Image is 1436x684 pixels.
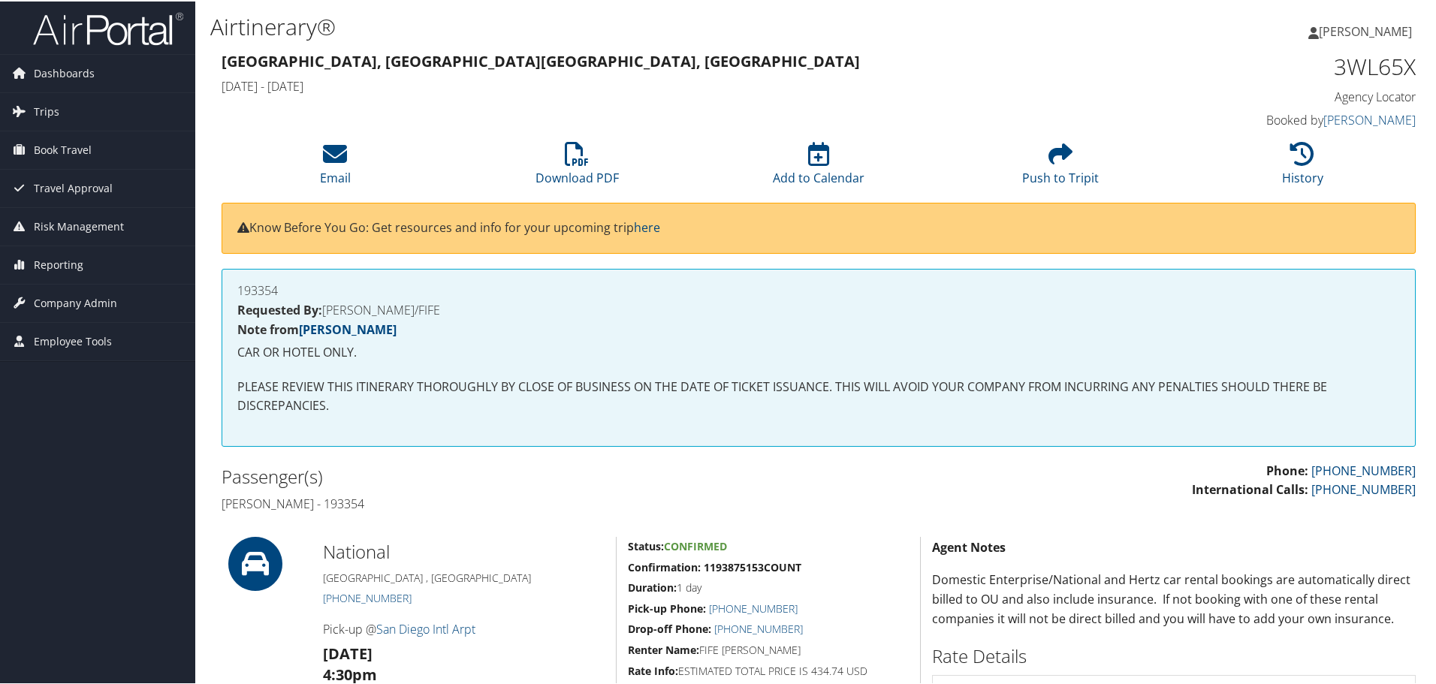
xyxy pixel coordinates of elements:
strong: [GEOGRAPHIC_DATA], [GEOGRAPHIC_DATA] [GEOGRAPHIC_DATA], [GEOGRAPHIC_DATA] [222,50,860,70]
strong: Phone: [1266,461,1308,478]
p: PLEASE REVIEW THIS ITINERARY THOROUGHLY BY CLOSE OF BUSINESS ON THE DATE OF TICKET ISSUANCE. THIS... [237,376,1400,414]
strong: Agent Notes [932,538,1006,554]
a: Download PDF [535,149,619,185]
h4: [PERSON_NAME] - 193354 [222,494,807,511]
strong: Confirmation: 1193875153COUNT [628,559,801,573]
a: [PHONE_NUMBER] [1311,461,1416,478]
h4: Pick-up @ [323,619,605,636]
h2: Passenger(s) [222,463,807,488]
a: [PHONE_NUMBER] [709,600,798,614]
strong: Requested By: [237,300,322,317]
h4: Booked by [1134,110,1416,127]
span: [PERSON_NAME] [1319,22,1412,38]
span: Trips [34,92,59,129]
a: [PHONE_NUMBER] [323,589,412,604]
p: Know Before You Go: Get resources and info for your upcoming trip [237,217,1400,237]
h1: Airtinerary® [210,10,1021,41]
h4: 193354 [237,283,1400,295]
span: Confirmed [664,538,727,552]
img: airportal-logo.png [33,10,183,45]
strong: Note from [237,320,397,336]
strong: [DATE] [323,642,373,662]
h4: Agency Locator [1134,87,1416,104]
strong: Renter Name: [628,641,699,655]
h5: FIFE [PERSON_NAME] [628,641,909,656]
h4: [DATE] - [DATE] [222,77,1112,93]
span: Travel Approval [34,168,113,206]
strong: Drop-off Phone: [628,620,711,634]
a: [PERSON_NAME] [1323,110,1416,127]
a: Email [320,149,351,185]
a: [PHONE_NUMBER] [714,620,803,634]
strong: Duration: [628,579,677,593]
a: Add to Calendar [773,149,864,185]
h2: National [323,538,605,563]
h1: 3WL65X [1134,50,1416,81]
span: Employee Tools [34,321,112,359]
a: History [1282,149,1323,185]
h5: ESTIMATED TOTAL PRICE IS 434.74 USD [628,662,909,677]
p: CAR OR HOTEL ONLY. [237,342,1400,361]
span: Company Admin [34,283,117,321]
a: here [634,218,660,234]
span: Risk Management [34,206,124,244]
h5: [GEOGRAPHIC_DATA] , [GEOGRAPHIC_DATA] [323,569,605,584]
a: [PHONE_NUMBER] [1311,480,1416,496]
a: Push to Tripit [1022,149,1099,185]
h2: Rate Details [932,642,1416,667]
a: San Diego Intl Arpt [376,619,475,636]
span: Dashboards [34,53,95,91]
a: [PERSON_NAME] [299,320,397,336]
strong: Pick-up Phone: [628,600,706,614]
span: Book Travel [34,130,92,167]
span: Reporting [34,245,83,282]
strong: 4:30pm [323,663,377,683]
strong: Status: [628,538,664,552]
a: [PERSON_NAME] [1308,8,1427,53]
strong: Rate Info: [628,662,678,676]
p: Domestic Enterprise/National and Hertz car rental bookings are automatically direct billed to OU ... [932,569,1416,627]
strong: International Calls: [1192,480,1308,496]
h4: [PERSON_NAME]/FIFE [237,303,1400,315]
h5: 1 day [628,579,909,594]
